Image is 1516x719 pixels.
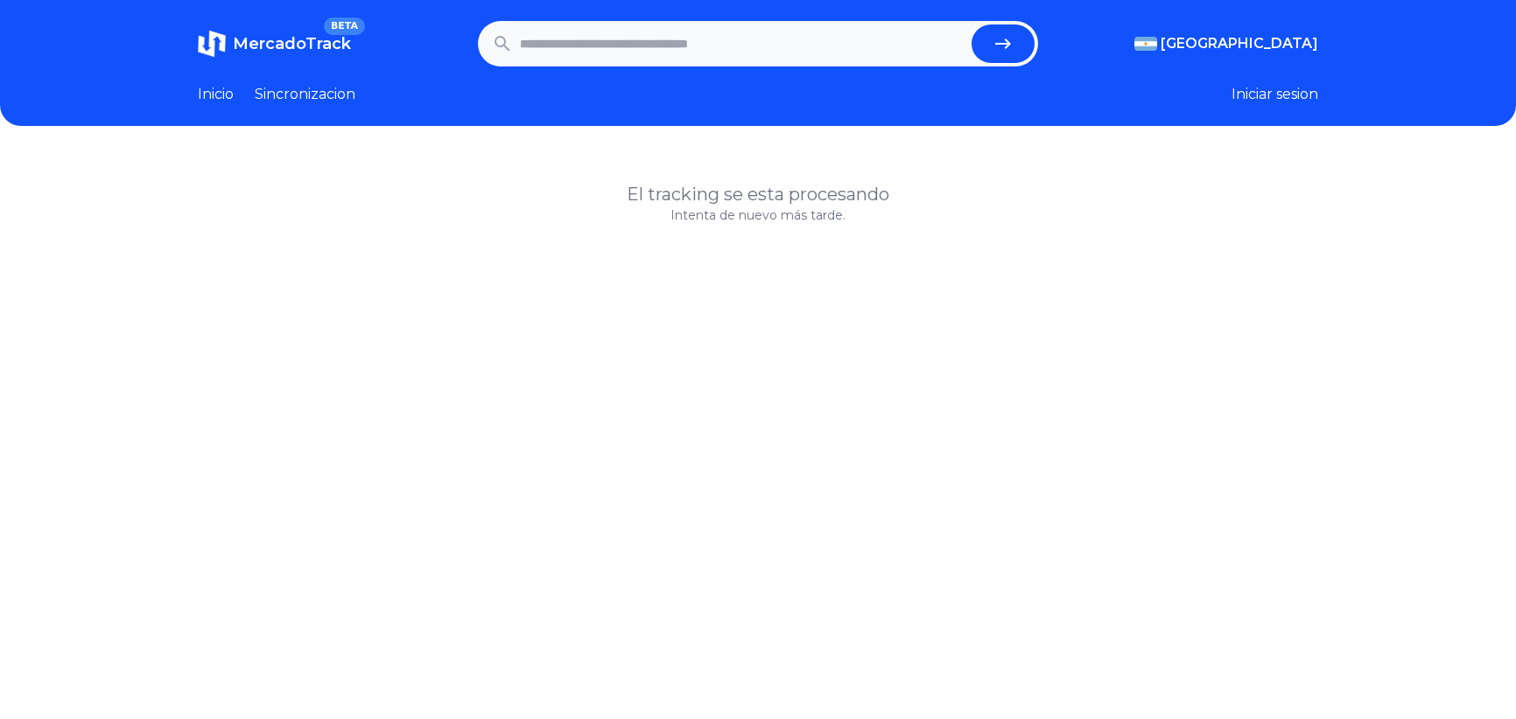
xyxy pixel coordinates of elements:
img: MercadoTrack [198,30,226,58]
span: MercadoTrack [233,34,351,53]
img: Argentina [1134,37,1157,51]
button: Iniciar sesion [1232,84,1318,105]
p: Intenta de nuevo más tarde. [198,206,1318,224]
button: [GEOGRAPHIC_DATA] [1134,33,1318,54]
span: [GEOGRAPHIC_DATA] [1161,33,1318,54]
h1: El tracking se esta procesando [198,182,1318,206]
a: Inicio [198,84,234,105]
a: MercadoTrackBETA [198,30,351,58]
a: Sincronizacion [255,84,355,105]
span: BETA [324,17,365,35]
